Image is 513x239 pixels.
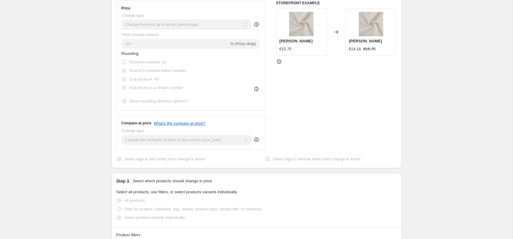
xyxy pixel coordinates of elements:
span: Select product variants individually [124,215,185,220]
span: Round to nearest .01 [129,60,166,64]
h3: Compare at price [122,121,151,126]
div: Product filters [116,232,397,238]
span: Select all products, use filters, or select products variants individually [116,190,237,194]
p: Select which products should change in price [133,178,212,184]
span: Change type [122,128,144,133]
h2: Step 3. [116,178,130,184]
div: help [253,137,260,143]
div: €15.75 [279,46,292,52]
span: Rounding [122,51,139,56]
span: [PERSON_NAME] [279,39,313,43]
span: Round to nearest whole number [129,68,186,73]
img: BRYAN-2_80x.jpg [289,12,314,36]
button: What's the compare at price? [154,121,206,126]
div: €14.18 [349,46,361,52]
span: End prices in a certain number [129,85,183,90]
strike: €15.75 [363,46,376,52]
span: [PERSON_NAME] [349,39,382,43]
span: Change type [122,13,144,18]
span: % (Price drop) [231,41,256,46]
span: End prices in .99 [129,77,159,81]
div: help [253,21,260,27]
h6: STOREFRONT EXAMPLE [276,1,397,5]
span: All products [124,198,145,203]
span: Price change amount [122,32,159,37]
h3: Price [122,6,130,11]
input: -15 [122,39,229,49]
span: Show rounding direction options? [129,99,188,103]
span: Select tags to add while price change is active [124,157,206,161]
span: Filter by product, collection, tag, vendor, product type, variant title, or inventory [124,207,262,211]
span: Select tags to remove while price change is active [273,157,361,161]
img: BRYAN-2_80x.jpg [359,12,383,36]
